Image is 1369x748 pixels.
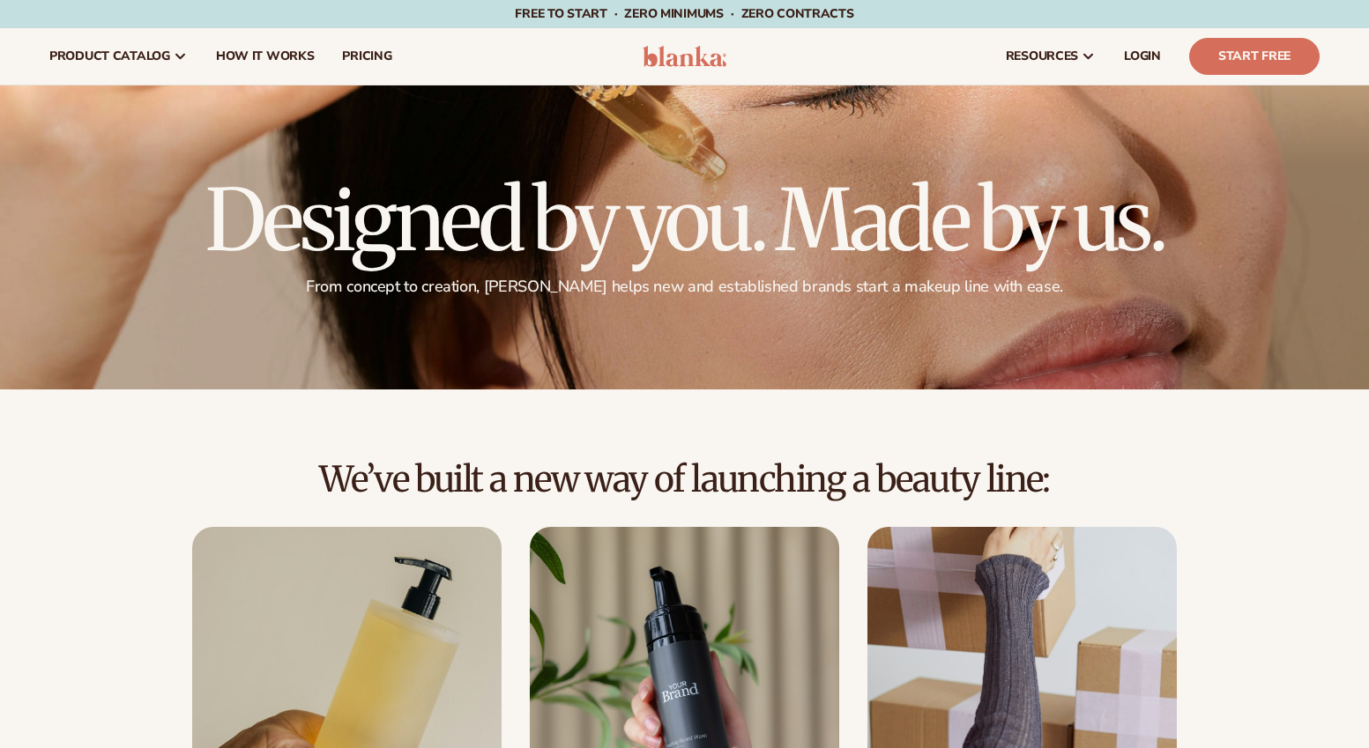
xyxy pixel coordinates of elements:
[328,28,405,85] a: pricing
[342,49,391,63] span: pricing
[35,28,202,85] a: product catalog
[643,46,726,67] img: logo
[49,49,170,63] span: product catalog
[216,49,315,63] span: How It Works
[992,28,1110,85] a: resources
[1110,28,1175,85] a: LOGIN
[1189,38,1320,75] a: Start Free
[205,178,1164,263] h1: Designed by you. Made by us.
[49,460,1320,499] h2: We’ve built a new way of launching a beauty line:
[1006,49,1078,63] span: resources
[202,28,329,85] a: How It Works
[205,277,1164,297] p: From concept to creation, [PERSON_NAME] helps new and established brands start a makeup line with...
[1124,49,1161,63] span: LOGIN
[515,5,853,22] span: Free to start · ZERO minimums · ZERO contracts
